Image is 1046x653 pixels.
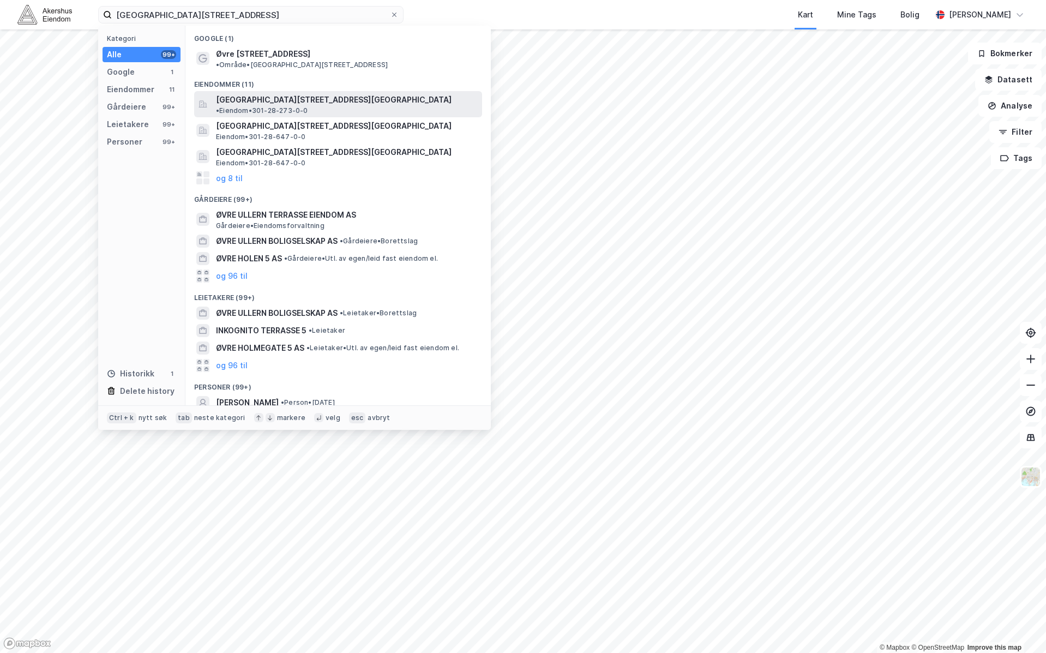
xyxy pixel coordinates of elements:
[340,309,343,317] span: •
[216,93,452,106] span: [GEOGRAPHIC_DATA][STREET_ADDRESS][GEOGRAPHIC_DATA]
[949,8,1011,21] div: [PERSON_NAME]
[107,412,136,423] div: Ctrl + k
[368,414,390,422] div: avbryt
[216,252,282,265] span: ØVRE HOLEN 5 AS
[216,307,338,320] span: ØVRE ULLERN BOLIGSELSKAP AS
[309,326,312,334] span: •
[1020,466,1041,487] img: Z
[216,171,243,184] button: og 8 til
[216,106,308,115] span: Eiendom • 301-28-273-0-0
[185,374,491,394] div: Personer (99+)
[107,83,154,96] div: Eiendommer
[185,26,491,45] div: Google (1)
[216,133,305,141] span: Eiendom • 301-28-647-0-0
[975,69,1042,91] button: Datasett
[281,398,335,407] span: Person • [DATE]
[309,326,345,335] span: Leietaker
[216,106,219,115] span: •
[349,412,366,423] div: esc
[277,414,305,422] div: markere
[216,269,248,283] button: og 96 til
[216,324,306,337] span: INKOGNITO TERRASSE 5
[185,187,491,206] div: Gårdeiere (99+)
[911,644,964,651] a: OpenStreetMap
[17,5,72,24] img: akershus-eiendom-logo.9091f326c980b4bce74ccdd9f866810c.svg
[107,367,154,380] div: Historikk
[989,121,1042,143] button: Filter
[107,100,146,113] div: Gårdeiere
[107,65,135,79] div: Google
[185,285,491,304] div: Leietakere (99+)
[120,385,175,398] div: Delete history
[107,34,181,43] div: Kategori
[167,85,176,94] div: 11
[216,47,310,61] span: Øvre [STREET_ADDRESS]
[978,95,1042,117] button: Analyse
[991,601,1046,653] iframe: Chat Widget
[216,221,324,230] span: Gårdeiere • Eiendomsforvaltning
[306,344,310,352] span: •
[194,414,245,422] div: neste kategori
[326,414,340,422] div: velg
[185,71,491,91] div: Eiendommer (11)
[107,135,142,148] div: Personer
[216,208,478,221] span: ØVRE ULLERN TERRASSE EIENDOM AS
[340,237,418,245] span: Gårdeiere • Borettslag
[107,118,149,131] div: Leietakere
[216,159,305,167] span: Eiendom • 301-28-647-0-0
[284,254,287,262] span: •
[306,344,459,352] span: Leietaker • Utl. av egen/leid fast eiendom el.
[107,48,122,61] div: Alle
[216,119,478,133] span: [GEOGRAPHIC_DATA][STREET_ADDRESS][GEOGRAPHIC_DATA]
[798,8,813,21] div: Kart
[216,61,388,69] span: Område • [GEOGRAPHIC_DATA][STREET_ADDRESS]
[281,398,284,406] span: •
[161,137,176,146] div: 99+
[837,8,876,21] div: Mine Tags
[340,237,343,245] span: •
[284,254,438,263] span: Gårdeiere • Utl. av egen/leid fast eiendom el.
[3,637,51,650] a: Mapbox homepage
[880,644,910,651] a: Mapbox
[176,412,192,423] div: tab
[216,396,279,409] span: [PERSON_NAME]
[167,369,176,378] div: 1
[340,309,417,317] span: Leietaker • Borettslag
[161,103,176,111] div: 99+
[967,644,1021,651] a: Improve this map
[216,146,478,159] span: [GEOGRAPHIC_DATA][STREET_ADDRESS][GEOGRAPHIC_DATA]
[968,43,1042,64] button: Bokmerker
[216,359,248,372] button: og 96 til
[991,601,1046,653] div: Kontrollprogram for chat
[161,50,176,59] div: 99+
[139,414,167,422] div: nytt søk
[112,7,390,23] input: Søk på adresse, matrikkel, gårdeiere, leietakere eller personer
[900,8,919,21] div: Bolig
[216,61,219,69] span: •
[216,235,338,248] span: ØVRE ULLERN BOLIGSELSKAP AS
[216,342,304,355] span: ØVRE HOLMEGATE 5 AS
[991,147,1042,169] button: Tags
[167,68,176,76] div: 1
[161,120,176,129] div: 99+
